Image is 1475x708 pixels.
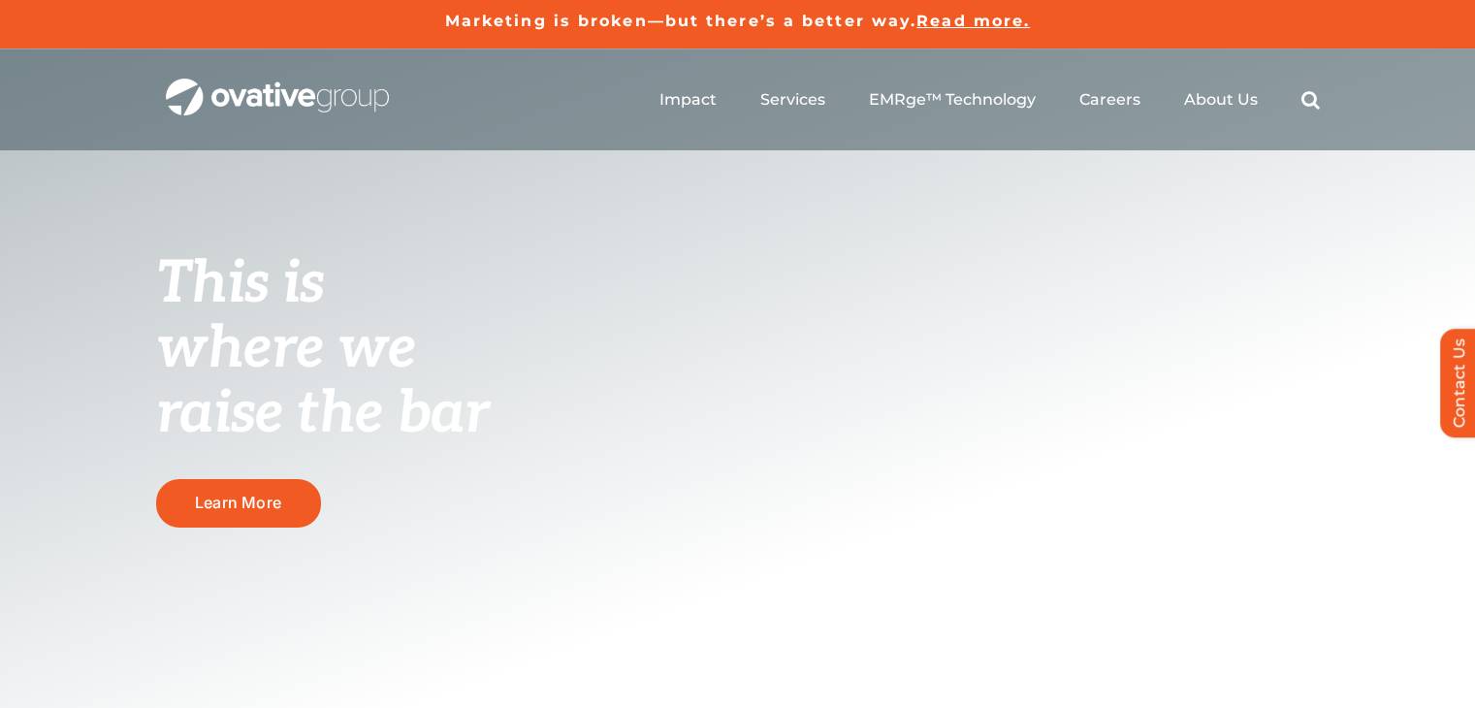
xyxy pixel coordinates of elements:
a: Services [760,90,825,110]
span: where we raise the bar [156,314,489,449]
a: Learn More [156,479,321,527]
span: Learn More [195,494,281,512]
a: Read more. [916,12,1030,30]
a: OG_Full_horizontal_WHT [166,77,389,95]
a: EMRge™ Technology [869,90,1036,110]
a: About Us [1184,90,1258,110]
a: Careers [1079,90,1140,110]
nav: Menu [659,69,1320,131]
a: Search [1301,90,1320,110]
span: This is [156,249,325,319]
a: Impact [659,90,717,110]
a: Marketing is broken—but there’s a better way. [445,12,917,30]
